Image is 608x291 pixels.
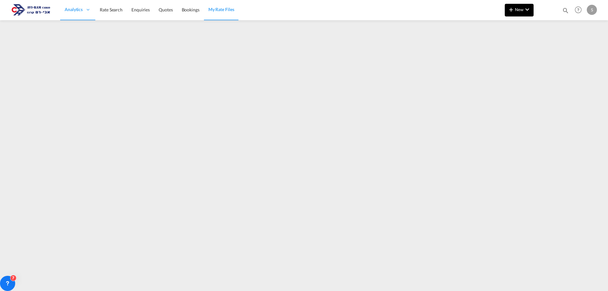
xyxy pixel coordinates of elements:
[9,3,52,17] img: 166978e0a5f911edb4280f3c7a976193.png
[208,7,234,12] span: My Rate Files
[562,7,569,14] md-icon: icon-magnify
[505,4,534,16] button: icon-plus 400-fgNewicon-chevron-down
[159,7,173,12] span: Quotes
[65,6,83,13] span: Analytics
[573,4,584,15] span: Help
[587,5,597,15] div: S
[100,7,123,12] span: Rate Search
[573,4,587,16] div: Help
[523,6,531,13] md-icon: icon-chevron-down
[182,7,199,12] span: Bookings
[562,7,569,16] div: icon-magnify
[131,7,150,12] span: Enquiries
[507,6,515,13] md-icon: icon-plus 400-fg
[507,7,531,12] span: New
